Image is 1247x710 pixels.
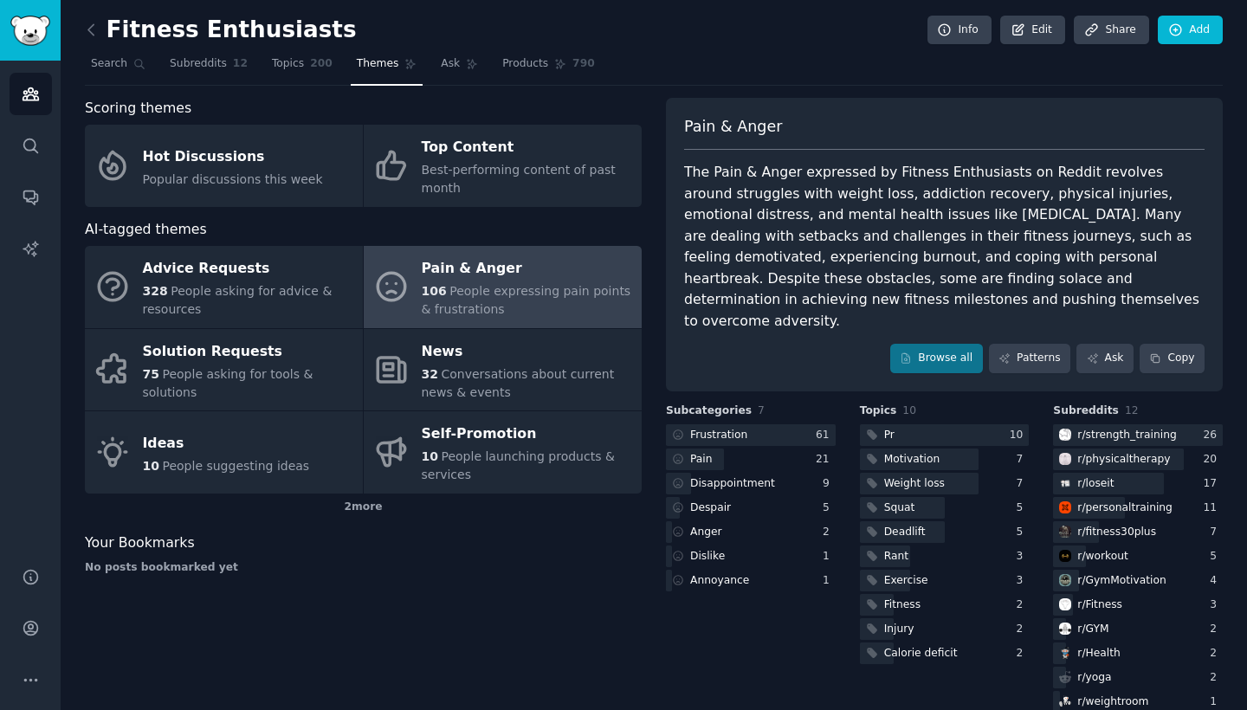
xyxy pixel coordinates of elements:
img: Fitness [1059,598,1071,610]
a: Browse all [890,344,983,373]
a: Weight loss7 [860,473,1030,494]
a: Anger2 [666,521,836,543]
div: Motivation [884,452,940,468]
div: 4 [1210,573,1223,589]
a: Advice Requests328People asking for advice & resources [85,246,363,328]
img: GummySearch logo [10,16,50,46]
span: Pain & Anger [684,116,782,138]
div: Top Content [422,134,633,162]
div: 1 [823,549,836,565]
div: r/ personaltraining [1077,500,1173,516]
a: Calorie deficit2 [860,642,1030,664]
a: Add [1158,16,1223,45]
a: Subreddits12 [164,50,254,86]
a: fitness30plusr/fitness30plus7 [1053,521,1223,543]
a: r/yoga2 [1053,667,1223,688]
a: News32Conversations about current news & events [364,329,642,411]
div: Advice Requests [143,255,354,283]
a: Info [927,16,992,45]
a: Disappointment9 [666,473,836,494]
a: strength_trainingr/strength_training26 [1053,424,1223,446]
span: 328 [143,284,168,298]
a: Edit [1000,16,1065,45]
img: workout [1059,550,1071,562]
a: Share [1074,16,1148,45]
div: Ideas [143,429,310,457]
a: Despair5 [666,497,836,519]
div: 2 [1017,597,1030,613]
a: Pain & Anger106People expressing pain points & frustrations [364,246,642,328]
img: GYM [1059,623,1071,635]
a: Fitnessr/Fitness3 [1053,594,1223,616]
span: 12 [233,56,248,72]
div: r/ Fitness [1077,597,1122,613]
a: Motivation7 [860,449,1030,470]
img: personaltraining [1059,501,1071,513]
span: 10 [143,459,159,473]
div: 1 [823,573,836,589]
div: 2 [1210,622,1223,637]
div: r/ Health [1077,646,1120,662]
span: 106 [422,284,447,298]
a: Squat5 [860,497,1030,519]
a: Patterns [989,344,1070,373]
span: Topics [272,56,304,72]
img: fitness30plus [1059,526,1071,538]
div: 7 [1210,525,1223,540]
a: GymMotivationr/GymMotivation4 [1053,570,1223,591]
a: Rant3 [860,545,1030,567]
div: Solution Requests [143,338,354,365]
a: Products790 [496,50,600,86]
div: Annoyance [690,573,749,589]
span: Subcategories [666,403,752,419]
span: Themes [357,56,399,72]
a: Ask [435,50,484,86]
div: Pr [884,428,895,443]
span: People expressing pain points & frustrations [422,284,631,316]
span: People asking for tools & solutions [143,367,313,399]
a: Healthr/Health2 [1053,642,1223,664]
a: Injury2 [860,618,1030,640]
img: weightroom [1059,695,1071,707]
span: People suggesting ideas [162,459,309,473]
a: Frustration61 [666,424,836,446]
a: personaltrainingr/personaltraining11 [1053,497,1223,519]
div: Exercise [884,573,928,589]
a: loseitr/loseit17 [1053,473,1223,494]
span: 12 [1125,404,1139,416]
div: 2 [1210,670,1223,686]
a: Top ContentBest-performing content of past month [364,125,642,207]
div: 7 [1017,476,1030,492]
div: Squat [884,500,915,516]
span: Products [502,56,548,72]
div: No posts bookmarked yet [85,560,642,576]
span: AI-tagged themes [85,219,207,241]
a: physicaltherapyr/physicaltherapy20 [1053,449,1223,470]
div: Frustration [690,428,747,443]
div: 7 [1017,452,1030,468]
a: Search [85,50,152,86]
a: Solution Requests75People asking for tools & solutions [85,329,363,411]
img: strength_training [1059,429,1071,441]
span: 32 [422,367,438,381]
div: 2 more [85,494,642,521]
span: Search [91,56,127,72]
a: workoutr/workout5 [1053,545,1223,567]
div: Self-Promotion [422,421,633,449]
a: GYMr/GYM2 [1053,618,1223,640]
span: Scoring themes [85,98,191,119]
img: Health [1059,647,1071,659]
div: The Pain & Anger expressed by Fitness Enthusiasts on Reddit revolves around struggles with weight... [684,162,1205,332]
span: 7 [758,404,765,416]
a: Fitness2 [860,594,1030,616]
div: 2 [1017,646,1030,662]
div: r/ workout [1077,549,1127,565]
div: Disappointment [690,476,775,492]
span: 790 [572,56,595,72]
a: Annoyance1 [666,570,836,591]
div: 3 [1017,549,1030,565]
div: r/ fitness30plus [1077,525,1156,540]
span: Topics [860,403,897,419]
div: Calorie deficit [884,646,958,662]
div: 61 [816,428,836,443]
